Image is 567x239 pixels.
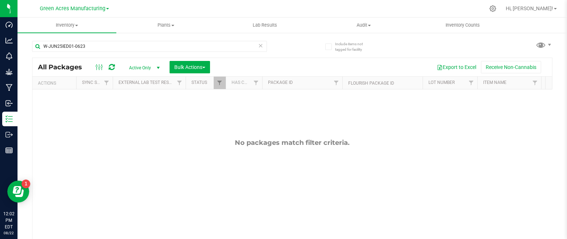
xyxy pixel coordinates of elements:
[117,22,215,28] span: Plants
[5,131,13,138] inline-svg: Outbound
[170,61,210,73] button: Bulk Actions
[330,77,342,89] a: Filter
[22,180,30,188] iframe: Resource center unread badge
[314,18,413,33] a: Audit
[250,77,262,89] a: Filter
[3,211,14,230] p: 12:02 PM EDT
[5,100,13,107] inline-svg: Inbound
[268,80,293,85] a: Package ID
[7,181,29,203] iframe: Resource center
[335,41,372,52] span: Include items not tagged for facility
[174,64,205,70] span: Bulk Actions
[40,5,105,12] span: Green Acres Manufacturing
[3,230,14,236] p: 08/22
[191,80,207,85] a: Status
[436,22,490,28] span: Inventory Counts
[38,63,89,71] span: All Packages
[5,147,13,154] inline-svg: Reports
[214,77,226,89] a: Filter
[101,77,113,89] a: Filter
[18,22,116,28] span: Inventory
[5,21,13,28] inline-svg: Dashboard
[258,41,263,50] span: Clear
[348,81,394,86] a: Flourish Package ID
[488,5,497,12] div: Manage settings
[38,81,73,86] div: Actions
[174,77,186,89] a: Filter
[82,80,110,85] a: Sync Status
[506,5,553,11] span: Hi, [PERSON_NAME]!
[483,80,506,85] a: Item Name
[481,61,541,73] button: Receive Non-Cannabis
[315,22,413,28] span: Audit
[18,18,116,33] a: Inventory
[32,41,267,52] input: Search Package ID, Item Name, SKU, Lot or Part Number...
[5,37,13,44] inline-svg: Analytics
[215,18,314,33] a: Lab Results
[32,139,552,147] div: No packages match filter criteria.
[5,68,13,76] inline-svg: Grow
[432,61,481,73] button: Export to Excel
[413,18,512,33] a: Inventory Counts
[529,77,541,89] a: Filter
[243,22,287,28] span: Lab Results
[428,80,455,85] a: Lot Number
[119,80,176,85] a: External Lab Test Result
[5,115,13,123] inline-svg: Inventory
[465,77,477,89] a: Filter
[5,53,13,60] inline-svg: Monitoring
[116,18,215,33] a: Plants
[5,84,13,91] inline-svg: Manufacturing
[226,77,262,89] th: Has COA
